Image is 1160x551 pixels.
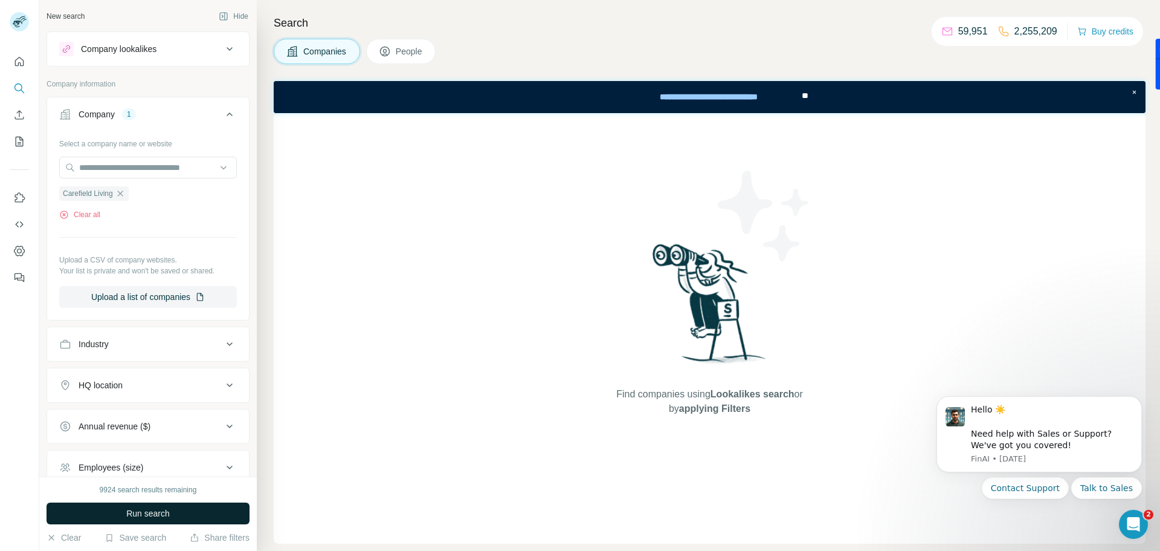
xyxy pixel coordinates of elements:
[274,81,1145,113] iframe: Banner
[10,51,29,73] button: Quick start
[100,484,197,495] div: 9924 search results remaining
[47,79,250,90] p: Company information
[210,7,257,25] button: Hide
[396,45,424,57] span: People
[126,507,170,520] span: Run search
[59,209,100,220] button: Clear all
[79,420,150,432] div: Annual revenue ($)
[47,532,81,544] button: Clear
[10,104,29,126] button: Enrich CSV
[710,389,794,399] span: Lookalikes search
[81,43,156,55] div: Company lookalikes
[10,240,29,262] button: Dashboard
[303,45,347,57] span: Companies
[918,381,1160,545] iframe: Intercom notifications message
[647,241,773,376] img: Surfe Illustration - Woman searching with binoculars
[63,188,113,199] span: Carefield Living
[613,387,806,416] span: Find companies using or by
[79,108,115,120] div: Company
[79,461,143,474] div: Employees (size)
[47,34,249,64] button: Company lookalikes
[79,379,123,391] div: HQ location
[47,330,249,359] button: Industry
[47,100,249,134] button: Company1
[47,503,250,524] button: Run search
[1077,23,1133,40] button: Buy credits
[274,15,1145,31] h4: Search
[1144,510,1153,520] span: 2
[10,77,29,99] button: Search
[710,161,819,270] img: Surfe Illustration - Stars
[10,187,29,209] button: Use Surfe on LinkedIn
[679,403,750,414] span: applying Filters
[47,453,249,482] button: Employees (size)
[122,109,136,120] div: 1
[1014,24,1057,39] p: 2,255,209
[59,286,237,308] button: Upload a list of companies
[10,131,29,152] button: My lists
[10,267,29,289] button: Feedback
[105,532,166,544] button: Save search
[47,371,249,400] button: HQ location
[10,214,29,235] button: Use Surfe API
[59,266,237,276] p: Your list is private and won't be saved or shared.
[59,255,237,266] p: Upload a CSV of company websites.
[59,134,237,149] div: Select a company name or website
[47,412,249,441] button: Annual revenue ($)
[79,338,109,350] div: Industry
[190,532,250,544] button: Share filters
[47,11,85,22] div: New search
[1119,510,1148,539] iframe: Intercom live chat
[958,24,988,39] p: 59,951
